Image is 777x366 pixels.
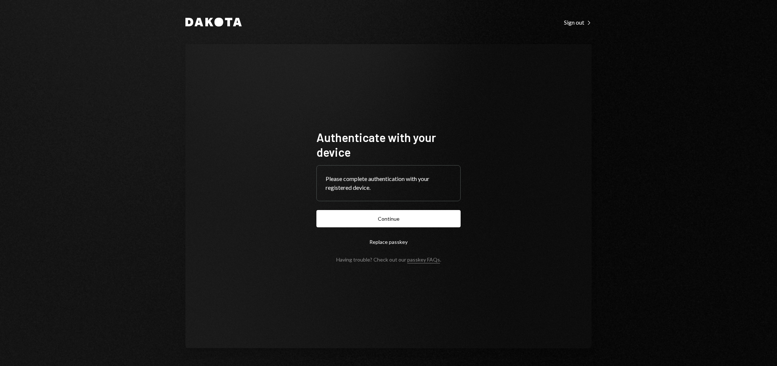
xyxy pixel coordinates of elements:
[336,256,441,263] div: Having trouble? Check out our .
[564,19,592,26] div: Sign out
[564,18,592,26] a: Sign out
[407,256,440,263] a: passkey FAQs
[316,233,461,250] button: Replace passkey
[316,130,461,159] h1: Authenticate with your device
[316,210,461,227] button: Continue
[326,174,451,192] div: Please complete authentication with your registered device.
